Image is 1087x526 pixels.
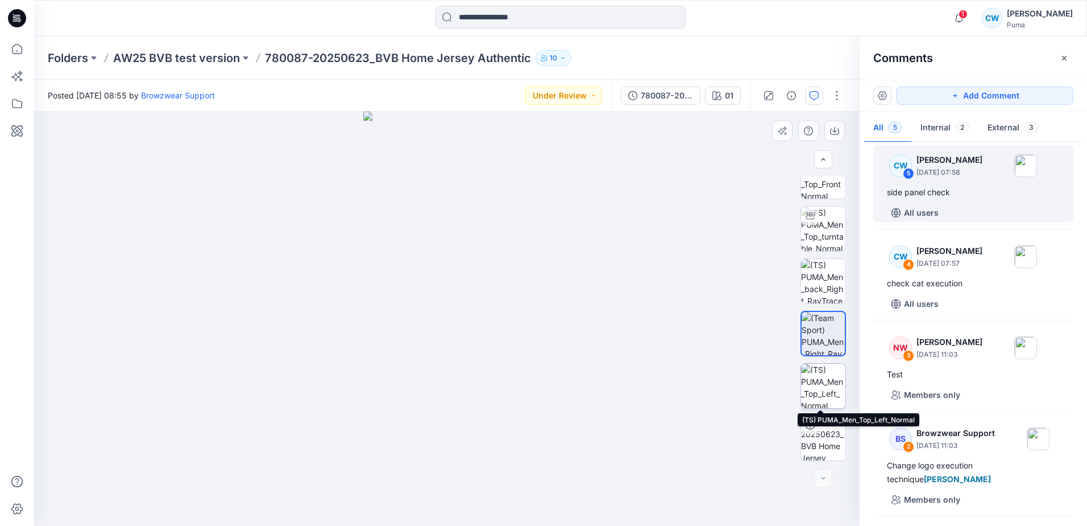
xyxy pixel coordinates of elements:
a: Folders [48,50,88,66]
img: (TS) PUMA_Men_Top_Left_Normal [801,364,845,408]
p: 780087-20250623_BVB Home Jersey Authentic [265,50,531,66]
button: 01 [705,87,741,105]
div: 780087-20250623_BVB Home Jersey Authentic [641,89,693,102]
img: (TS) PUMA_Men_back_Right_RayTrace [801,259,845,303]
div: Puma [1007,20,1073,29]
button: All users [887,204,943,222]
div: CW [889,245,912,268]
img: 780087-20250623_BVB Home Jersey Authentic 01 [801,416,845,461]
button: Members only [887,491,965,509]
p: Members only [904,493,960,507]
button: Add Comment [896,87,1073,105]
p: [DATE] 11:03 [916,440,995,451]
button: External [978,114,1048,143]
p: All users [904,297,939,311]
div: CW [982,8,1002,28]
p: Browzwear Support [916,426,995,440]
p: [PERSON_NAME] [916,335,982,349]
button: Details [782,87,800,105]
img: (TS) PUMA_Men_Top_Front Normal [801,154,845,199]
img: (Team Sport) PUMA_Men_Right_RayTrace [802,312,845,355]
img: eyJhbGciOiJIUzI1NiIsImtpZCI6IjAiLCJzbHQiOiJzZXMiLCJ0eXAiOiJKV1QifQ.eyJkYXRhIjp7InR5cGUiOiJzdG9yYW... [363,112,530,526]
p: [PERSON_NAME] [916,244,982,258]
div: side panel check [887,186,1060,199]
div: 01 [725,89,733,102]
div: 4 [903,259,914,270]
p: Members only [904,388,960,402]
span: 3 [1024,122,1039,133]
button: Internal [911,114,978,143]
a: Browzwear Support [141,91,215,100]
button: All [864,114,911,143]
p: [DATE] 11:03 [916,349,982,360]
img: (TS) PUMA_Men_Top_turntable_Normal [801,207,845,251]
span: 2 [955,122,969,133]
p: 10 [550,52,557,64]
span: 1 [959,10,968,19]
p: [DATE] 07:58 [916,167,982,178]
p: All users [904,206,939,220]
div: [PERSON_NAME] [1007,7,1073,20]
button: 780087-20250623_BVB Home Jersey Authentic [621,87,700,105]
span: [PERSON_NAME] [924,474,991,484]
div: Test [887,368,1060,381]
button: Members only [887,386,965,404]
p: [DATE] 07:57 [916,258,982,269]
div: NW [889,336,912,359]
button: All users [887,295,943,313]
div: 2 [903,441,914,453]
h2: Comments [873,51,933,65]
p: [PERSON_NAME] [916,153,982,167]
div: check cat execution [887,277,1060,290]
div: 5 [903,168,914,179]
div: 3 [903,350,914,361]
span: 5 [888,122,902,133]
div: BS [889,428,912,450]
button: 10 [536,50,571,66]
div: Change logo execution technique [887,459,1060,486]
div: CW [889,154,912,177]
span: Posted [DATE] 08:55 by [48,89,215,101]
a: AW25 BVB test version [113,50,240,66]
